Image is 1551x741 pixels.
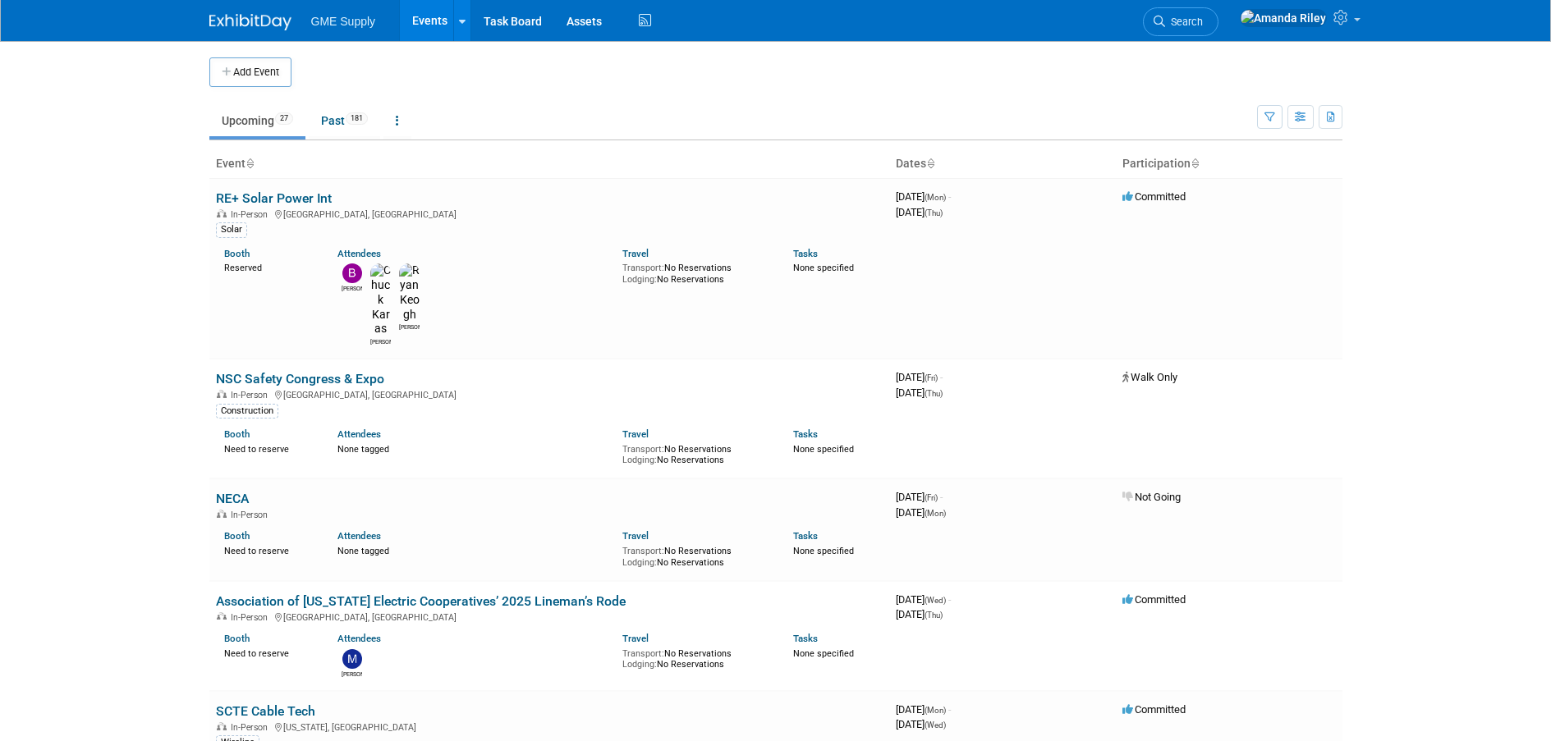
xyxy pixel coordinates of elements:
[337,441,610,455] div: None tagged
[224,428,250,440] a: Booth
[896,718,946,730] span: [DATE]
[622,645,769,670] div: No Reservations No Reservations
[309,105,380,136] a: Past181
[216,593,626,609] a: Association of [US_STATE] Electric Cooperatives’ 2025 Lineman’s Rode
[370,263,391,336] img: Chuck Karas
[337,248,381,259] a: Attendees
[622,648,664,659] span: Transport:
[948,703,951,716] span: -
[622,455,657,465] span: Lodging:
[342,283,362,293] div: Brandon Monroe
[217,209,227,217] img: In-Person Event
[216,207,883,220] div: [GEOGRAPHIC_DATA], [GEOGRAPHIC_DATA]
[925,193,946,202] span: (Mon)
[217,390,227,398] img: In-Person Event
[925,720,946,730] span: (Wed)
[1122,593,1186,606] span: Committed
[1240,9,1327,27] img: Amanda Riley
[224,259,314,274] div: Reserved
[231,722,273,733] span: In-Person
[948,593,951,606] span: -
[231,612,273,623] span: In-Person
[925,706,946,715] span: (Mon)
[216,404,278,419] div: Construction
[925,596,946,605] span: (Wed)
[793,248,818,259] a: Tasks
[1191,157,1199,170] a: Sort by Participation Type
[370,336,391,346] div: Chuck Karas
[793,444,854,455] span: None specified
[245,157,254,170] a: Sort by Event Name
[622,530,649,542] a: Travel
[217,722,227,730] img: In-Person Event
[231,510,273,520] span: In-Person
[311,15,376,28] span: GME Supply
[622,259,769,285] div: No Reservations No Reservations
[622,444,664,455] span: Transport:
[231,209,273,220] span: In-Person
[224,248,250,259] a: Booth
[216,387,883,400] div: [GEOGRAPHIC_DATA], [GEOGRAPHIC_DATA]
[337,530,381,542] a: Attendees
[622,633,649,644] a: Travel
[622,441,769,466] div: No Reservations No Reservations
[224,542,314,557] div: Need to reserve
[925,208,943,217] span: (Thu)
[793,530,818,542] a: Tasks
[1122,491,1181,503] span: Not Going
[793,428,818,440] a: Tasks
[1116,150,1342,178] th: Participation
[622,542,769,568] div: No Reservations No Reservations
[793,263,854,273] span: None specified
[1122,190,1186,203] span: Committed
[793,546,854,556] span: None specified
[224,633,250,644] a: Booth
[342,649,362,669] img: Mitch Gosney
[216,222,247,237] div: Solar
[209,14,291,30] img: ExhibitDay
[622,263,664,273] span: Transport:
[399,322,420,332] div: Ryan Keogh
[925,373,938,382] span: (Fri)
[940,371,943,383] span: -
[1165,16,1203,28] span: Search
[231,390,273,400] span: In-Person
[622,546,664,556] span: Transport:
[1143,7,1218,36] a: Search
[896,387,943,399] span: [DATE]
[925,389,943,398] span: (Thu)
[896,608,943,620] span: [DATE]
[896,593,951,606] span: [DATE]
[622,428,649,440] a: Travel
[209,57,291,87] button: Add Event
[622,248,649,259] a: Travel
[896,371,943,383] span: [DATE]
[1122,371,1177,383] span: Walk Only
[889,150,1116,178] th: Dates
[216,491,249,506] a: NECA
[622,274,657,285] span: Lodging:
[337,428,381,440] a: Attendees
[940,491,943,503] span: -
[896,506,946,519] span: [DATE]
[216,703,315,719] a: SCTE Cable Tech
[216,190,332,206] a: RE+ Solar Power Int
[925,493,938,502] span: (Fri)
[216,610,883,623] div: [GEOGRAPHIC_DATA], [GEOGRAPHIC_DATA]
[948,190,951,203] span: -
[346,112,368,125] span: 181
[209,150,889,178] th: Event
[793,648,854,659] span: None specified
[896,206,943,218] span: [DATE]
[216,720,883,733] div: [US_STATE], [GEOGRAPHIC_DATA]
[925,509,946,518] span: (Mon)
[209,105,305,136] a: Upcoming27
[342,263,362,283] img: Brandon Monroe
[926,157,934,170] a: Sort by Start Date
[342,669,362,679] div: Mitch Gosney
[224,530,250,542] a: Booth
[275,112,293,125] span: 27
[217,612,227,620] img: In-Person Event
[337,633,381,644] a: Attendees
[217,510,227,518] img: In-Person Event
